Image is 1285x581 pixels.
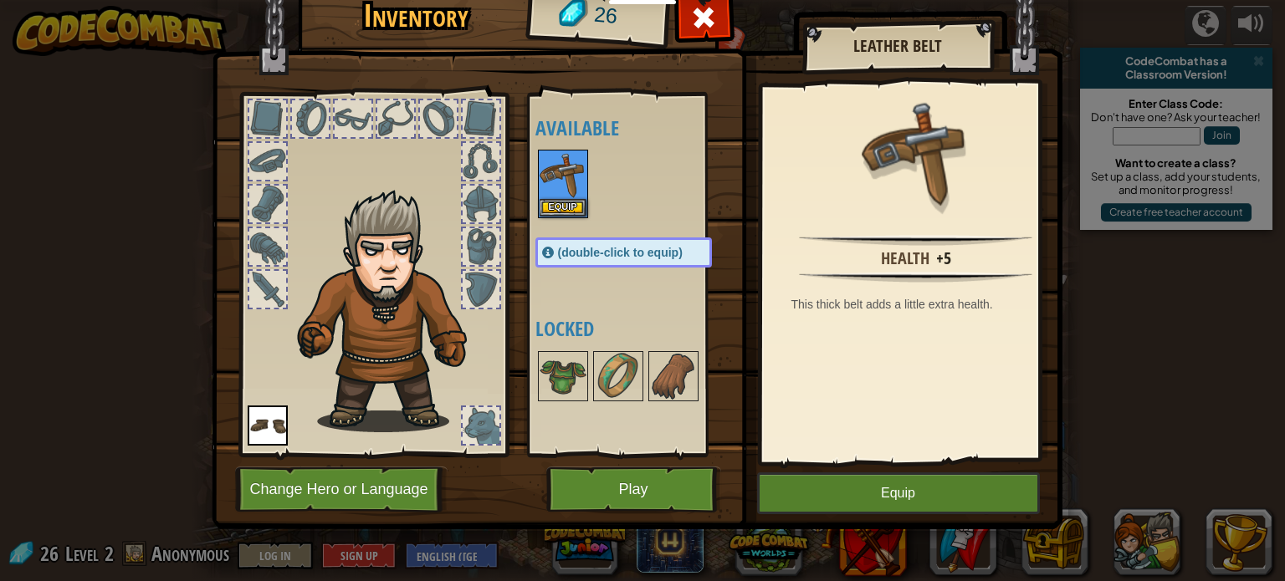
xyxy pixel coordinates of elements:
[540,151,586,198] img: portrait.png
[595,353,642,400] img: portrait.png
[799,235,1032,246] img: hr.png
[791,296,1049,313] div: This thick belt adds a little extra health.
[819,37,976,55] h2: Leather Belt
[558,246,683,259] span: (double-click to equip)
[650,353,697,400] img: portrait.png
[535,117,745,139] h4: Available
[235,466,448,512] button: Change Hero or Language
[540,353,586,400] img: portrait.png
[799,272,1032,283] img: hr.png
[862,98,970,206] img: portrait.png
[936,247,951,271] div: +5
[289,189,494,432] img: hair_m2.png
[757,472,1040,514] button: Equip
[535,318,745,339] h4: Locked
[546,466,721,512] button: Play
[248,405,288,446] img: portrait.png
[540,199,586,217] button: Equip
[881,247,929,271] div: Health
